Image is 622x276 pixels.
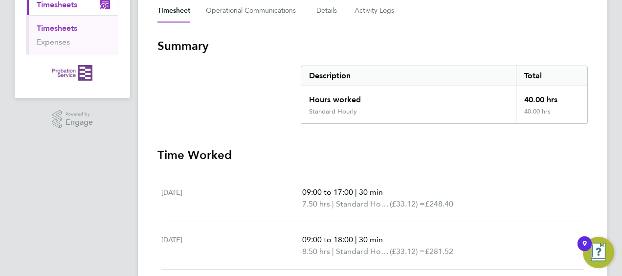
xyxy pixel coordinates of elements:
div: Summary [301,66,588,124]
span: (£33.12) = [390,247,425,256]
div: 40.00 hrs [516,86,587,108]
span: (£33.12) = [390,199,425,208]
span: Powered by [66,110,93,118]
span: | [332,199,334,208]
a: Expenses [37,37,70,46]
div: Hours worked [301,86,516,108]
span: 30 min [359,235,383,244]
h3: Summary [157,38,588,54]
div: Total [516,66,587,86]
div: [DATE] [161,186,302,210]
a: Powered byEngage [52,110,93,129]
img: probationservice-logo-retina.png [52,65,92,81]
span: 8.50 hrs [302,247,330,256]
div: Standard Hourly [309,108,357,115]
span: 09:00 to 18:00 [302,235,353,244]
h3: Time Worked [157,147,588,163]
span: £248.40 [425,199,453,208]
span: 09:00 to 17:00 [302,187,353,197]
span: | [355,187,357,197]
a: Go to home page [26,65,118,81]
div: 9 [582,244,587,256]
span: 30 min [359,187,383,197]
div: 40.00 hrs [516,108,587,123]
span: | [355,235,357,244]
button: Open Resource Center, 9 new notifications [583,237,614,268]
div: Timesheets [27,15,118,55]
span: Standard Hourly [336,246,390,257]
span: 7.50 hrs [302,199,330,208]
span: Engage [66,118,93,127]
span: £281.52 [425,247,453,256]
span: | [332,247,334,256]
div: Description [301,66,516,86]
div: [DATE] [161,234,302,257]
a: Timesheets [37,23,77,33]
span: Standard Hourly [336,198,390,210]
